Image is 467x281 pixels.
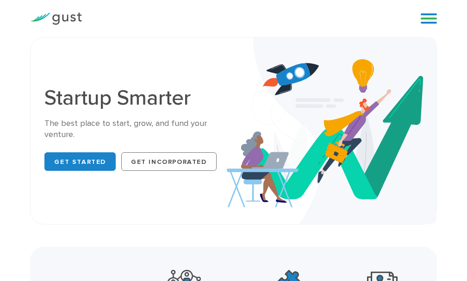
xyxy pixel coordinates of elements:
img: Startup Smarter Hero [227,37,436,224]
h1: Startup Smarter [44,87,226,109]
a: Get Incorporated [121,152,217,171]
a: Get Started [44,152,116,171]
div: The best place to start, grow, and fund your venture. [44,118,226,140]
img: Gust Logo [30,12,82,25]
